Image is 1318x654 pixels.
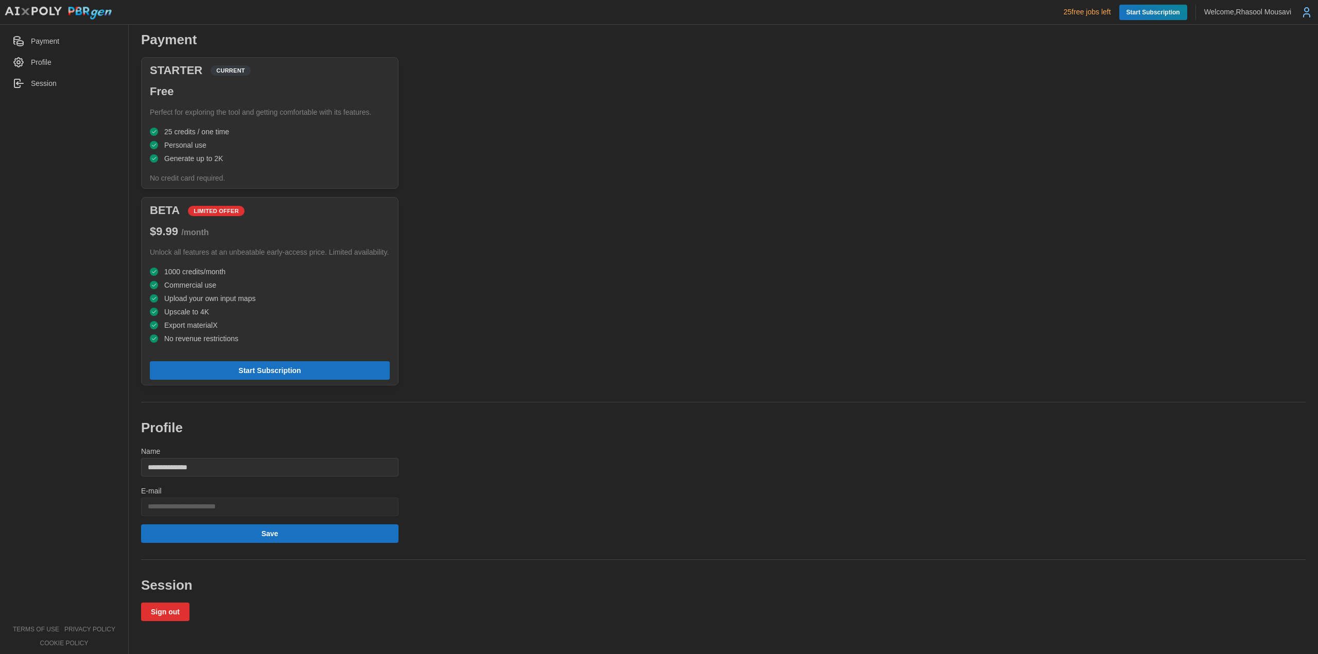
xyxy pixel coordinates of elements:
a: Profile [6,52,122,73]
span: Start Subscription [1126,5,1180,20]
button: Sign out [141,603,189,621]
label: Name [141,446,160,457]
span: No revenue restrictions [164,335,238,342]
a: Start Subscription [1119,5,1187,20]
h2: Payment [141,31,398,49]
span: 1000 credits/month [164,268,226,275]
span: Generate up to 2K [164,155,223,162]
span: Start Subscription [238,362,301,379]
a: privacy policy [64,625,115,634]
h2: Profile [141,419,398,437]
h2: Session [141,576,398,594]
p: 25 free jobs left [1064,7,1111,17]
span: Session [31,79,57,87]
h3: Free [150,84,390,100]
p: Welcome, Rhasool Mousavi [1204,7,1291,17]
p: No credit card required. [150,173,390,183]
h3: $ 9.99 [150,224,390,240]
span: LIMITED OFFER [194,206,239,216]
span: Upscale to 4K [164,308,209,315]
span: Personal use [164,142,206,149]
span: Export materialX [164,322,217,329]
p: Unlock all features at an unbeatable early-access price. Limited availability. [150,247,390,257]
a: cookie policy [40,639,88,648]
span: Profile [31,58,51,66]
span: Save [262,525,279,542]
span: Payment [31,37,59,45]
span: CURRENT [216,66,245,75]
img: AIxPoly PBRgen [4,6,112,20]
button: Save [141,524,398,543]
span: 25 credits / one time [164,128,229,135]
a: terms of use [13,625,59,634]
label: E-mail [141,486,162,497]
a: Payment [6,31,122,52]
span: Upload your own input maps [164,295,255,302]
h3: STARTER [150,63,202,79]
p: Perfect for exploring the tool and getting comfortable with its features. [150,107,390,117]
h3: BETA [150,203,180,219]
span: Sign out [151,603,180,621]
button: Start Subscription [150,361,390,380]
span: / month [181,228,209,237]
span: Commercial use [164,281,216,289]
a: Session [6,73,122,94]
